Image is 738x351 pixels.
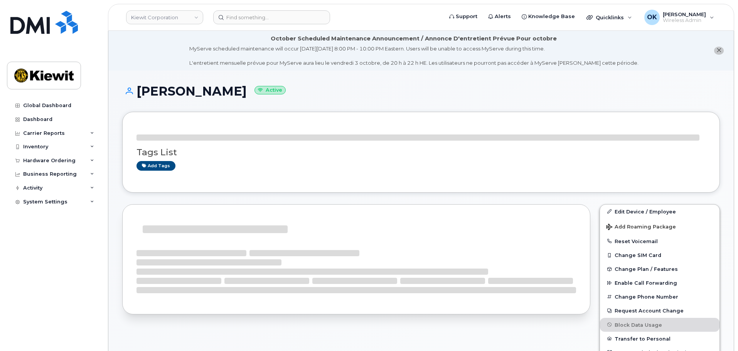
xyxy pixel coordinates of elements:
[600,234,719,248] button: Reset Voicemail
[615,266,678,272] span: Change Plan / Features
[600,276,719,290] button: Enable Call Forwarding
[254,86,286,95] small: Active
[606,224,676,231] span: Add Roaming Package
[600,205,719,218] a: Edit Device / Employee
[122,84,720,98] h1: [PERSON_NAME]
[136,161,175,171] a: Add tags
[714,47,724,55] button: close notification
[271,35,557,43] div: October Scheduled Maintenance Announcement / Annonce D'entretient Prévue Pour octobre
[600,332,719,346] button: Transfer to Personal
[600,218,719,234] button: Add Roaming Package
[189,45,639,67] div: MyServe scheduled maintenance will occur [DATE][DATE] 8:00 PM - 10:00 PM Eastern. Users will be u...
[615,280,677,286] span: Enable Call Forwarding
[600,304,719,317] button: Request Account Change
[600,290,719,304] button: Change Phone Number
[600,248,719,262] button: Change SIM Card
[600,262,719,276] button: Change Plan / Features
[136,148,706,157] h3: Tags List
[600,318,719,332] button: Block Data Usage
